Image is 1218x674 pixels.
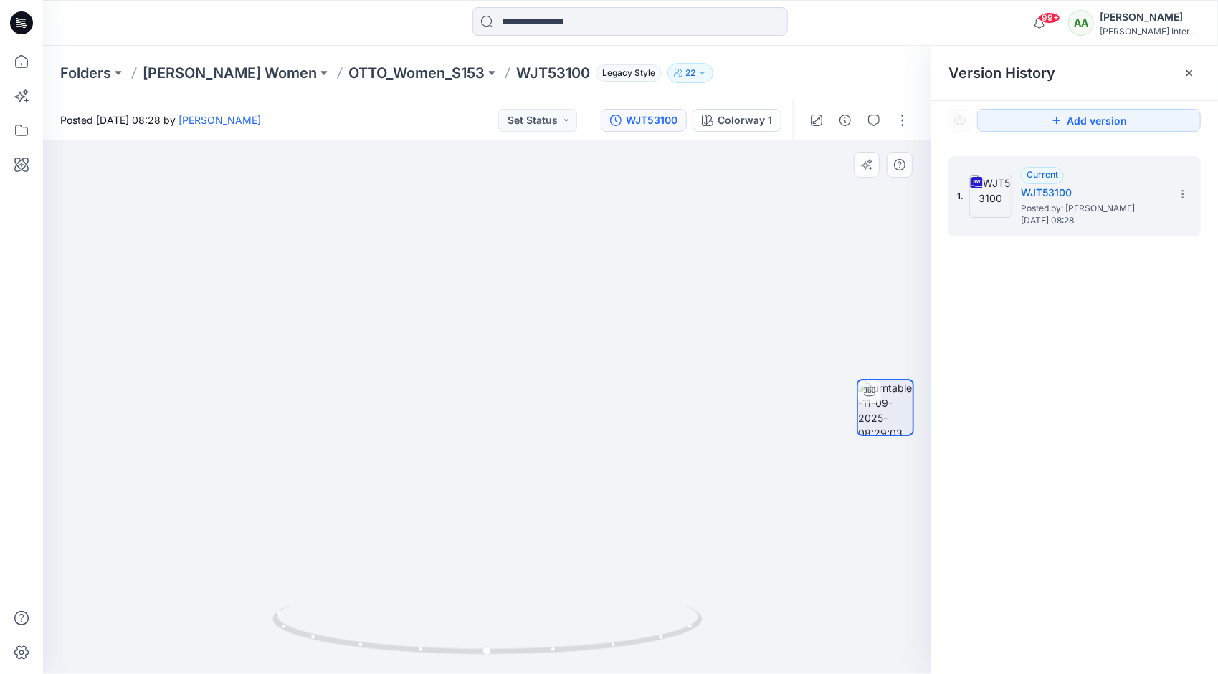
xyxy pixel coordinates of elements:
span: Posted [DATE] 08:28 by [60,112,261,127]
button: WJT53100 [601,109,687,132]
a: OTTO_Women_S153 [348,63,485,83]
button: Details [834,109,857,132]
span: Legacy Style [596,64,662,82]
h5: WJT53100 [1021,184,1164,201]
button: Show Hidden Versions [948,109,971,132]
span: 1. [957,190,964,203]
div: [PERSON_NAME] International [1100,26,1200,37]
span: Posted by: Astrid Niegsch [1021,201,1164,216]
a: [PERSON_NAME] Women [143,63,317,83]
span: 99+ [1039,12,1060,24]
span: Current [1027,169,1058,180]
span: [DATE] 08:28 [1021,216,1164,226]
img: WJT53100 [969,175,1012,218]
div: [PERSON_NAME] [1100,9,1200,26]
img: turntable-11-09-2025-08:29:03 [858,380,913,435]
div: AA [1068,10,1094,36]
button: 22 [667,63,713,83]
button: Legacy Style [590,63,662,83]
button: Add version [977,109,1201,132]
a: Folders [60,63,111,83]
button: Close [1184,67,1195,79]
div: WJT53100 [626,112,677,128]
div: Colorway 1 [718,112,772,128]
p: 22 [685,65,695,81]
a: [PERSON_NAME] [179,114,261,126]
button: Colorway 1 [693,109,781,132]
span: Version History [948,64,1055,82]
p: WJT53100 [516,63,590,83]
